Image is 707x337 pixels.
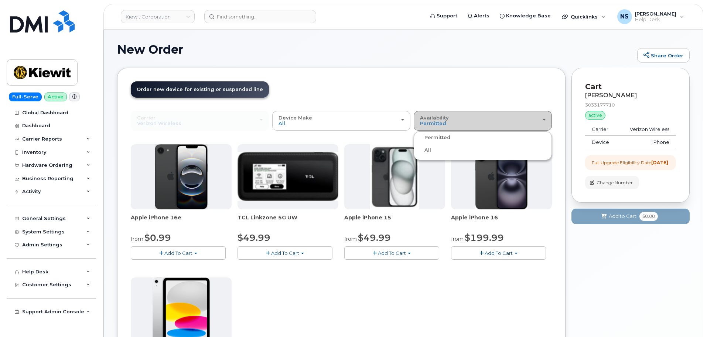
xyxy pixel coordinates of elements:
h1: New Order [117,43,633,56]
td: iPhone [618,136,676,149]
div: active [585,111,605,120]
div: TCL Linkzone 5G UW [238,214,338,229]
img: iphone_16_plus.png [475,144,527,209]
span: Add To Cart [164,250,192,256]
button: Device Make All [272,111,410,130]
img: iphone16e.png [155,144,208,209]
small: from [451,236,464,242]
span: Add To Cart [378,250,406,256]
label: Permitted [416,133,450,142]
img: iphone15.jpg [370,144,419,209]
div: 3033177710 [585,102,676,108]
span: Change Number [597,179,633,186]
small: from [131,236,143,242]
td: Verizon Wireless [618,123,676,136]
button: Add To Cart [451,246,546,259]
span: $0.00 [639,212,658,221]
iframe: Messenger Launcher [675,305,701,331]
button: Add to Cart $0.00 [571,209,690,224]
div: [PERSON_NAME] [585,92,676,99]
span: Availability [420,115,449,121]
span: All [279,120,285,126]
span: Add to Cart [609,213,636,220]
small: from [344,236,357,242]
td: Carrier [585,123,618,136]
span: Device Make [279,115,312,121]
label: All [416,146,431,155]
a: Share Order [637,48,690,63]
span: Order new device for existing or suspended line [137,87,263,92]
span: $49.99 [238,232,270,243]
span: Add To Cart [271,250,299,256]
button: Add To Cart [131,246,226,259]
button: Add To Cart [238,246,332,259]
div: Full Upgrade Eligibility Date [592,159,668,166]
td: Device [585,136,618,149]
span: Permitted [420,120,446,126]
button: Availability Permitted [414,111,552,130]
p: Cart [585,81,676,92]
div: Apple iPhone 16 [451,214,552,229]
span: $0.99 [144,232,171,243]
img: linkzone5g.png [238,152,338,201]
span: $49.99 [358,232,391,243]
div: Apple iPhone 15 [344,214,445,229]
span: $199.99 [465,232,504,243]
button: Change Number [585,176,639,189]
div: Apple iPhone 16e [131,214,232,229]
span: Add To Cart [485,250,513,256]
strong: [DATE] [651,160,668,165]
button: Add To Cart [344,246,439,259]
